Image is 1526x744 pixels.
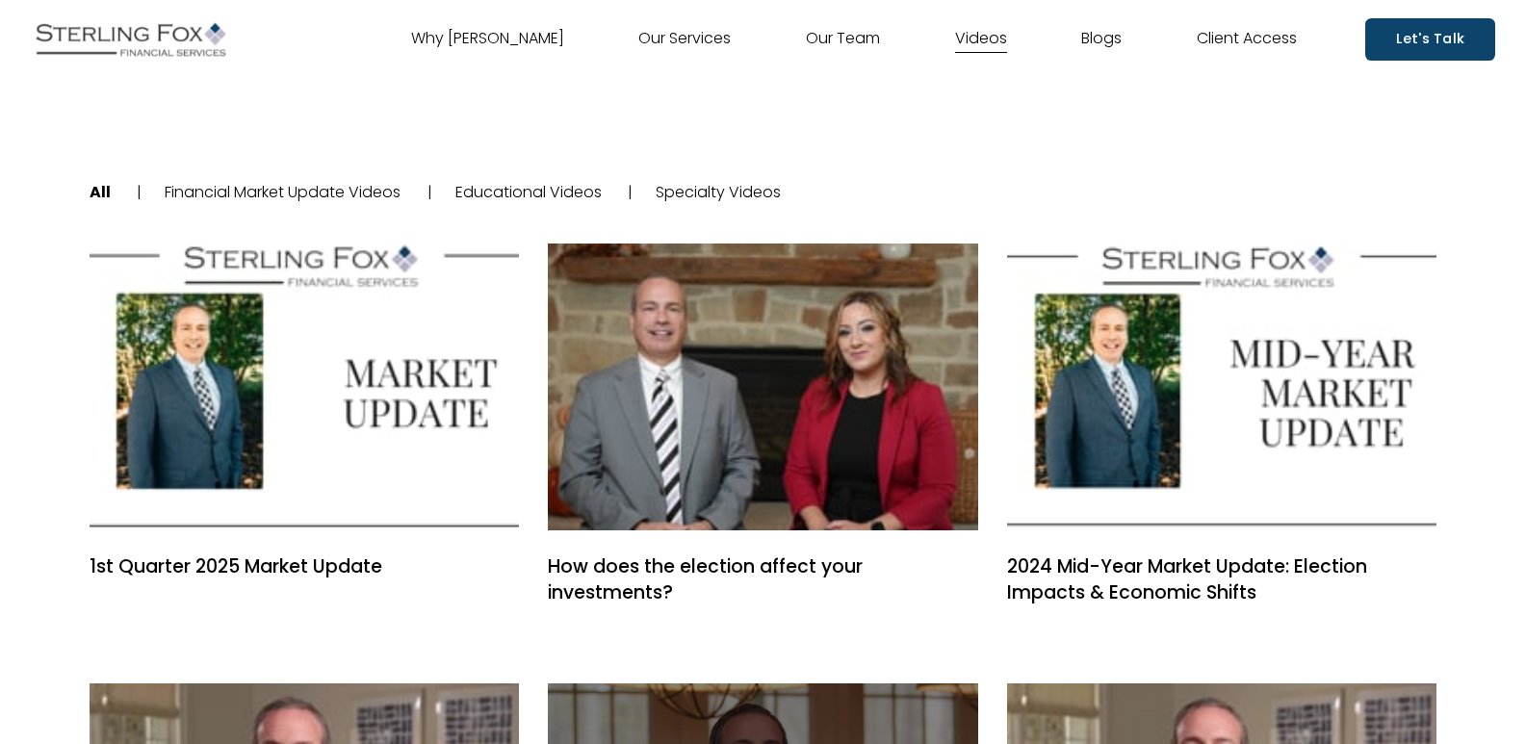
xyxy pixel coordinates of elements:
[31,15,231,64] img: Sterling Fox Financial Services
[1007,554,1437,606] a: 2024 Mid-Year Market Update: Election Impacts & Economic Shifts
[656,181,781,203] a: Specialty Videos
[90,181,111,203] a: All
[90,127,1437,259] nav: categories
[1365,18,1495,60] a: Let's Talk
[548,554,978,606] a: How does the election affect your investments?
[411,24,564,55] a: Why [PERSON_NAME]
[955,24,1007,55] a: Videos
[137,181,142,203] span: |
[165,181,401,203] a: Financial Market Update Videos
[1197,24,1297,55] a: Client Access
[548,244,978,530] a: How does the election affect your investments?
[90,244,520,530] a: 1st Quarter 2025 Market Update
[628,181,633,203] span: |
[90,554,520,580] a: 1st Quarter 2025 Market Update
[455,181,602,203] a: Educational Videos
[1007,244,1437,530] a: 2024 Mid-Year Market Update: Election Impacts & Economic Shifts
[638,24,731,55] a: Our Services
[806,24,880,55] a: Our Team
[427,181,432,203] span: |
[1081,24,1122,55] a: Blogs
